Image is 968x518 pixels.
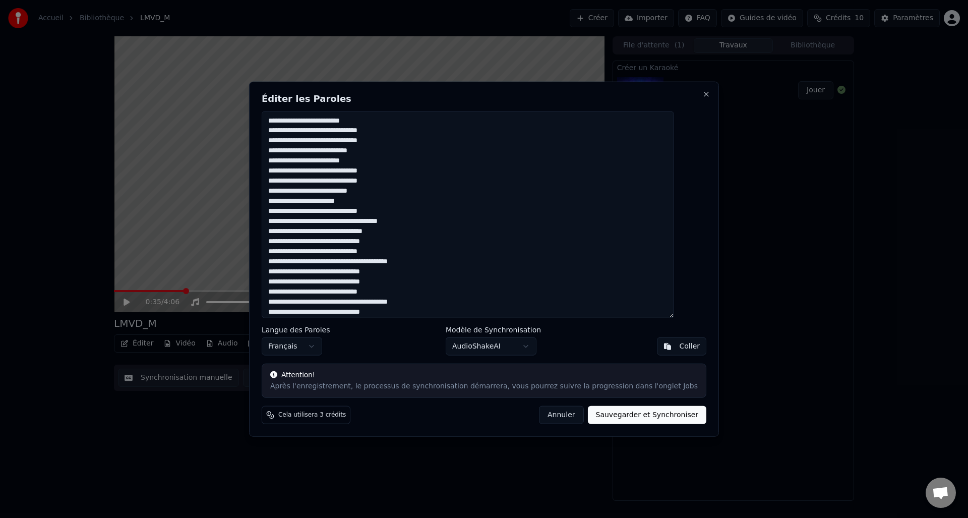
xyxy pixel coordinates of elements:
button: Coller [657,337,707,356]
label: Modèle de Synchronisation [446,326,541,333]
button: Annuler [539,406,583,424]
span: Cela utilisera 3 crédits [278,411,346,419]
div: Attention! [270,370,698,380]
h2: Éditer les Paroles [262,94,706,103]
div: Après l'enregistrement, le processus de synchronisation démarrera, vous pourrez suivre la progres... [270,381,698,391]
label: Langue des Paroles [262,326,330,333]
div: Coller [680,341,700,352]
button: Sauvegarder et Synchroniser [588,406,707,424]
